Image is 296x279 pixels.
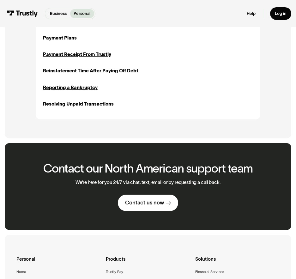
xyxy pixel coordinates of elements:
p: Personal [74,10,90,17]
img: Trustly Logo [7,10,38,17]
a: Personal [70,9,94,18]
a: Trustly Pay [106,269,123,275]
a: Business [46,9,70,18]
a: Financial Services [195,269,224,275]
p: Business [50,10,67,17]
a: Payment Receipt From Trustly [43,51,111,58]
a: Home [16,269,26,275]
div: Personal [16,255,101,269]
a: Help [247,11,256,16]
div: Products [106,255,190,269]
a: Resolving Unpaid Transactions [43,100,114,107]
div: Solutions [195,255,280,269]
h2: Contact our North American support team [43,162,253,175]
a: Reinstatement Time After Paying Off Debt [43,67,138,74]
p: We’re here for you 24/7 via chat, text, email or by requesting a call back. [76,179,221,185]
div: Contact us now [125,199,164,206]
a: Log in [270,7,291,20]
div: Log in [275,11,287,16]
a: Reporting a Bankruptcy [43,84,98,91]
a: Contact us now [118,195,178,211]
a: Payment Plans [43,34,77,41]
